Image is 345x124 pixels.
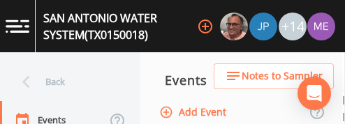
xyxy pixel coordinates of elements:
[307,13,335,40] img: d4d65db7c401dd99d63b7ad86343d265
[6,20,29,33] img: logo
[140,63,342,98] div: Events
[279,13,307,40] div: +14
[214,63,334,89] button: Notes to Sampler
[298,77,331,110] div: Open Intercom Messenger
[242,68,323,85] span: Notes to Sampler
[249,13,278,40] div: Joshua gere Paul
[43,10,191,43] div: SAN ANTONIO WATER SYSTEM (TX0150018)
[219,13,249,40] div: Mike Franklin
[249,13,277,40] img: 41241ef155101aa6d92a04480b0d0000
[220,13,248,40] img: e2d790fa78825a4bb76dcb6ab311d44c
